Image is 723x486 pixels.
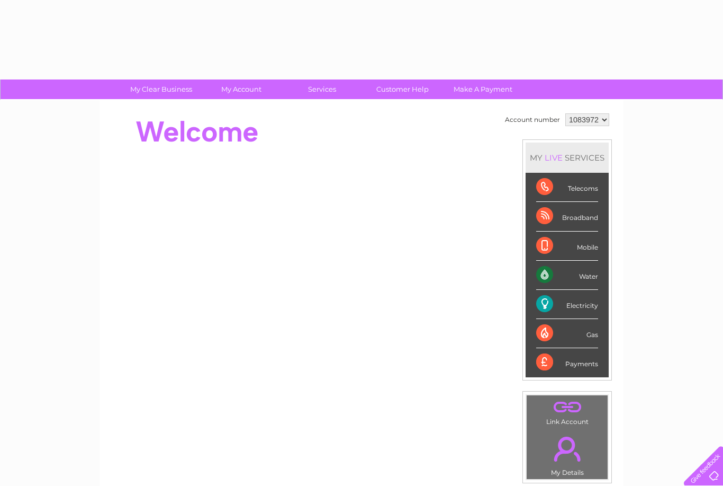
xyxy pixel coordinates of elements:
[526,395,608,428] td: Link Account
[536,232,598,261] div: Mobile
[536,348,598,377] div: Payments
[536,319,598,348] div: Gas
[529,398,605,417] a: .
[526,428,608,480] td: My Details
[529,430,605,467] a: .
[543,153,565,163] div: LIVE
[526,143,609,173] div: MY SERVICES
[198,79,285,99] a: My Account
[278,79,366,99] a: Services
[536,202,598,231] div: Broadband
[359,79,446,99] a: Customer Help
[118,79,205,99] a: My Clear Business
[536,261,598,290] div: Water
[502,111,563,129] td: Account number
[536,290,598,319] div: Electricity
[536,173,598,202] div: Telecoms
[439,79,527,99] a: Make A Payment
